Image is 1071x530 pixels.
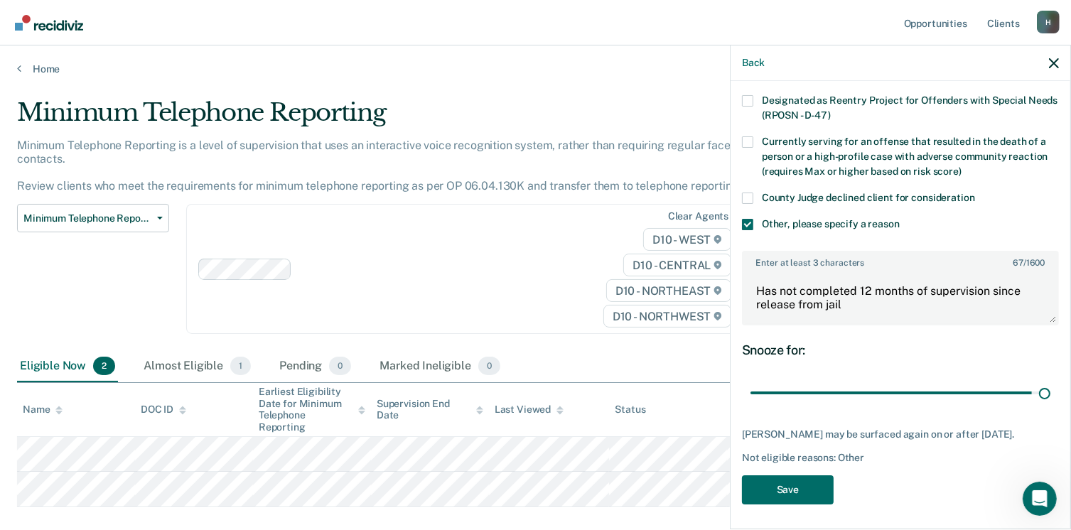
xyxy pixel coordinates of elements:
div: Almost Eligible [141,351,254,382]
span: 0 [478,357,500,375]
span: 0 [329,357,351,375]
div: Clear agents [668,210,728,222]
span: 2 [93,357,115,375]
span: County Judge declined client for consideration [762,192,975,203]
span: Minimum Telephone Reporting [23,212,151,225]
button: Profile dropdown button [1037,11,1060,33]
span: 67 [1013,258,1023,268]
button: Save [742,475,834,504]
span: 1 [230,357,251,375]
div: Last Viewed [495,404,564,416]
div: H [1037,11,1060,33]
p: Minimum Telephone Reporting is a level of supervision that uses an interactive voice recognition ... [17,139,790,193]
div: Supervision End Date [377,398,483,422]
label: Enter at least 3 characters [743,252,1057,268]
span: D10 - NORTHEAST [606,279,731,302]
div: Snooze for: [742,342,1059,358]
img: Recidiviz [15,15,83,31]
span: D10 - WEST [643,228,731,251]
div: Minimum Telephone Reporting [17,98,820,139]
div: Status [615,404,645,416]
iframe: Intercom live chat [1023,482,1057,516]
span: Designated as Reentry Project for Offenders with Special Needs (RPOSN - D-47) [762,94,1057,121]
span: / 1600 [1013,258,1045,268]
div: Name [23,404,63,416]
span: Other, please specify a reason [762,218,900,229]
div: Not eligible reasons: Other [742,452,1059,464]
div: Earliest Eligibility Date for Minimum Telephone Reporting [259,386,365,433]
div: [PERSON_NAME] may be surfaced again on or after [DATE]. [742,428,1059,440]
div: Marked Ineligible [377,351,503,382]
textarea: Has not completed 12 months of supervision since release from jail [743,271,1057,324]
div: DOC ID [141,404,186,416]
span: Currently serving for an offense that resulted in the death of a person or a high-profile case wi... [762,136,1048,177]
div: Eligible Now [17,351,118,382]
span: D10 - NORTHWEST [603,305,731,328]
a: Home [17,63,1054,75]
button: Back [742,57,765,69]
span: D10 - CENTRAL [623,254,731,276]
div: Pending [276,351,354,382]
